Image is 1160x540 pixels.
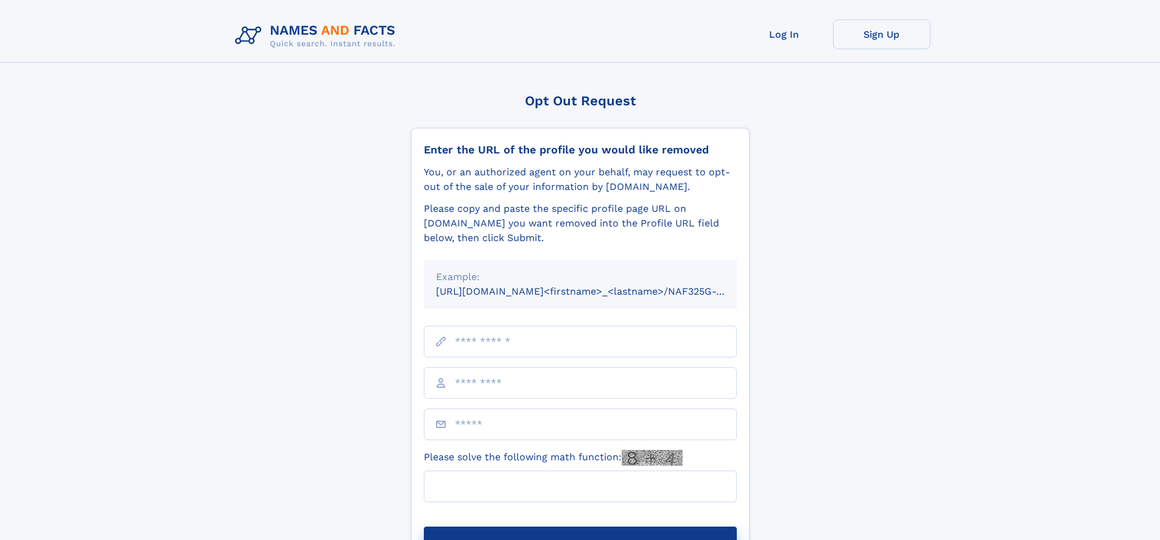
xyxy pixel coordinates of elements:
[736,19,833,49] a: Log In
[424,450,683,466] label: Please solve the following math function:
[411,93,750,108] div: Opt Out Request
[833,19,930,49] a: Sign Up
[424,202,737,245] div: Please copy and paste the specific profile page URL on [DOMAIN_NAME] you want removed into the Pr...
[424,143,737,156] div: Enter the URL of the profile you would like removed
[230,19,406,52] img: Logo Names and Facts
[436,270,725,284] div: Example:
[436,286,760,297] small: [URL][DOMAIN_NAME]<firstname>_<lastname>/NAF325G-xxxxxxxx
[424,165,737,194] div: You, or an authorized agent on your behalf, may request to opt-out of the sale of your informatio...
